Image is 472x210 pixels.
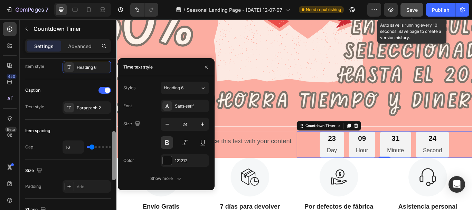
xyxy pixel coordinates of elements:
[34,43,54,50] p: Settings
[29,162,74,207] img: Alt Image
[25,128,50,134] div: Item spacing
[219,121,257,127] div: Countdown Timer
[123,172,209,185] button: Show more
[77,64,109,71] div: Heading 6
[25,104,44,110] div: Text style
[25,63,44,70] div: Item style
[133,162,178,207] img: Alt Image
[130,3,158,17] div: Undo/Redo
[306,7,341,13] span: Need republishing
[340,162,385,207] img: Alt Image
[432,6,449,13] div: Publish
[5,127,17,132] div: Beta
[449,176,465,193] div: Open Intercom Messenger
[3,3,51,17] button: 7
[161,82,209,94] button: Heading 6
[406,7,418,13] span: Save
[279,147,293,159] p: Hour
[25,166,44,175] div: Size
[315,134,335,144] div: 31
[116,19,472,210] iframe: Design area
[315,147,335,159] p: Minute
[68,43,92,50] p: Advanced
[63,141,84,153] input: Auto
[123,85,135,91] div: Styles
[150,175,182,182] div: Show more
[77,105,109,111] div: Paragraph 2
[175,158,207,164] div: 121212
[123,119,142,129] div: Size
[357,147,379,159] p: Second
[25,87,40,93] div: Caption
[245,147,257,159] p: Day
[123,64,153,70] div: Time text style
[187,6,282,13] span: Seasonal Landing Page - [DATE] 12:07:07
[45,6,48,14] p: 7
[279,134,293,144] div: 09
[357,134,379,144] div: 24
[123,103,132,109] div: Font
[7,74,17,79] div: 450
[175,103,207,109] div: Sans-serif
[25,183,41,190] div: Padding
[77,184,109,190] div: Add...
[25,144,33,150] div: Gap
[237,162,282,207] img: Alt Image
[183,6,185,13] span: /
[426,3,455,17] button: Publish
[245,134,257,144] div: 23
[34,25,108,33] p: Countdown Timer
[164,85,183,91] span: Heading 6
[400,3,423,17] button: Save
[123,157,134,164] div: Color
